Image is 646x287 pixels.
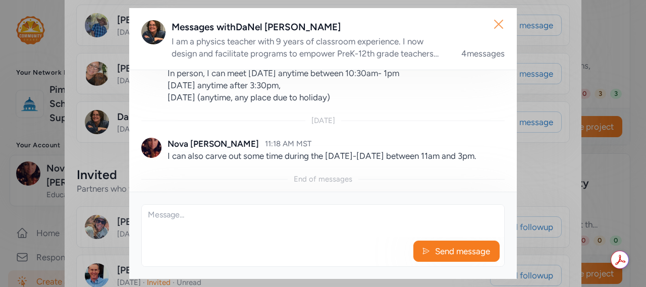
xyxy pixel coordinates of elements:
[168,67,505,103] p: In person, I can meet [DATE] anytime between 10:30am- 1pm [DATE] anytime after 3:30pm, [DATE] (an...
[172,35,449,60] div: I am a physics teacher with 9 years of classroom experience. I now design and facilitate programs...
[434,245,491,257] span: Send message
[141,138,161,158] img: Avatar
[311,116,335,126] div: [DATE]
[413,241,500,262] button: Send message
[294,174,352,184] div: End of messages
[172,20,505,34] div: Messages with DaNel [PERSON_NAME]
[168,138,259,150] div: Nova [PERSON_NAME]
[265,139,311,148] span: 11:18 AM MST
[461,47,505,60] div: 4 messages
[141,20,166,44] img: Avatar
[168,150,505,162] p: I can also carve out some time during the [DATE]-[DATE] between 11am and 3pm.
